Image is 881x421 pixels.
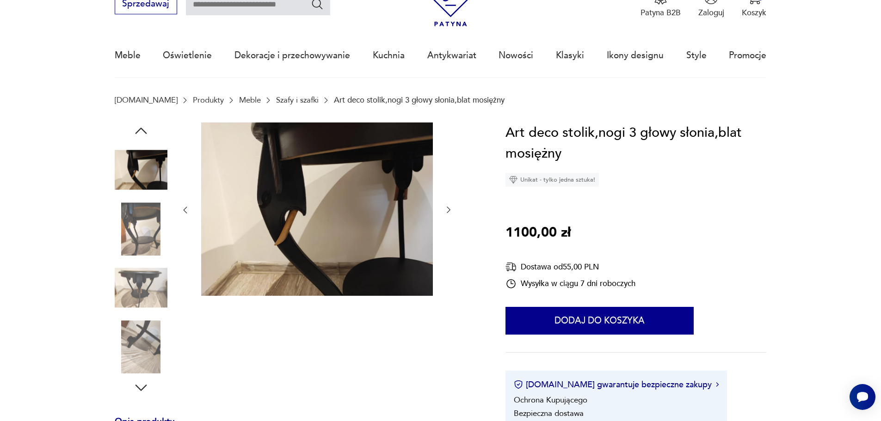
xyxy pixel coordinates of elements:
a: Nowości [499,34,533,77]
a: Promocje [729,34,766,77]
img: Zdjęcie produktu Art deco stolik,nogi 3 głowy słonia,blat mosiężny [115,262,167,314]
p: Zaloguj [698,7,724,18]
a: Meble [115,34,141,77]
img: Ikona dostawy [505,261,517,273]
div: Unikat - tylko jedna sztuka! [505,173,599,187]
a: Produkty [193,96,224,104]
img: Zdjęcie produktu Art deco stolik,nogi 3 głowy słonia,blat mosiężny [201,122,433,296]
p: Patyna B2B [641,7,681,18]
a: Ikony designu [607,34,664,77]
a: Style [686,34,707,77]
a: [DOMAIN_NAME] [115,96,178,104]
a: Oświetlenie [163,34,212,77]
img: Ikona certyfikatu [514,380,523,389]
a: Kuchnia [373,34,405,77]
li: Ochrona Kupującego [514,395,587,405]
iframe: Smartsupp widget button [850,384,875,410]
button: [DOMAIN_NAME] gwarantuje bezpieczne zakupy [514,379,719,390]
h1: Art deco stolik,nogi 3 głowy słonia,blat mosiężny [505,122,766,165]
a: Szafy i szafki [276,96,319,104]
p: 1100,00 zł [505,222,571,244]
div: Wysyłka w ciągu 7 dni roboczych [505,278,635,289]
a: Antykwariat [427,34,476,77]
p: Art deco stolik,nogi 3 głowy słonia,blat mosiężny [334,96,505,104]
a: Klasyki [556,34,584,77]
img: Ikona diamentu [509,176,518,184]
li: Bezpieczna dostawa [514,408,584,419]
div: Dostawa od 55,00 PLN [505,261,635,273]
button: Dodaj do koszyka [505,307,694,335]
a: Sprzedawaj [115,1,177,8]
a: Meble [239,96,261,104]
img: Zdjęcie produktu Art deco stolik,nogi 3 głowy słonia,blat mosiężny [115,202,167,255]
img: Zdjęcie produktu Art deco stolik,nogi 3 głowy słonia,blat mosiężny [115,144,167,196]
img: Ikona strzałki w prawo [716,382,719,387]
a: Dekoracje i przechowywanie [234,34,350,77]
p: Koszyk [742,7,766,18]
img: Zdjęcie produktu Art deco stolik,nogi 3 głowy słonia,blat mosiężny [115,320,167,373]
